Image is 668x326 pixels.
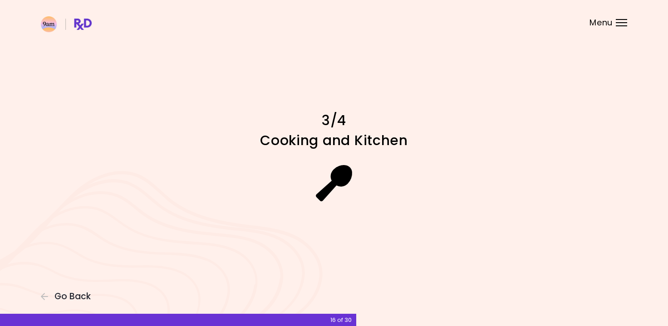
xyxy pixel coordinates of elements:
img: RxDiet [41,16,92,32]
h1: Cooking and Kitchen [175,131,493,149]
span: Go Back [54,292,91,302]
span: Menu [589,19,613,27]
h1: 3/4 [175,112,493,129]
button: Go Back [41,292,95,302]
